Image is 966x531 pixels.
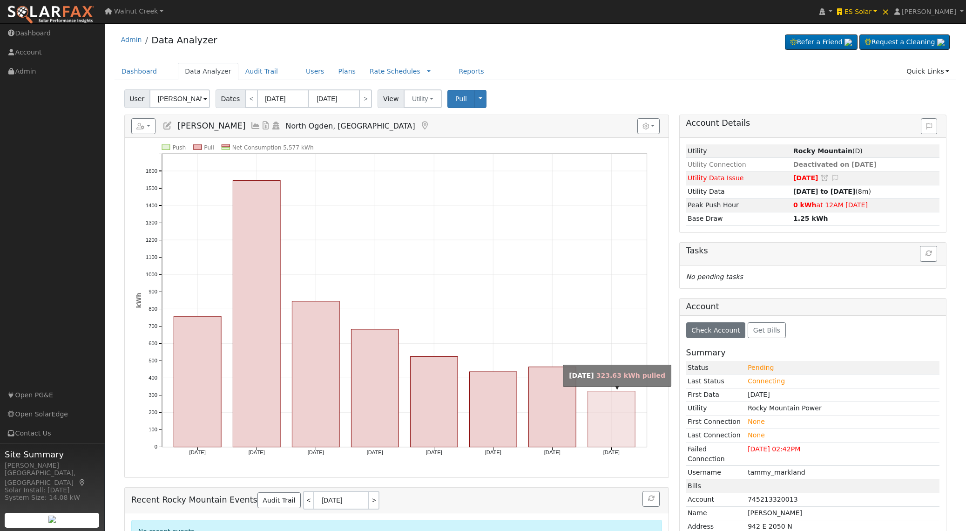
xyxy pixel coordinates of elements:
span: (8m) [793,188,871,195]
a: Map [420,121,430,130]
strong: [DATE] to [DATE] [793,188,855,195]
h5: Summary [686,348,940,358]
rect: onclick="" [292,301,339,447]
td: Last Connection [686,429,746,442]
td: Pending [746,361,940,374]
a: < [303,491,313,510]
div: Solar Install: [DATE] [5,485,100,495]
td: Utility Data [686,185,792,198]
a: Refer a Friend [785,34,858,50]
td: Account [686,493,746,506]
a: Audit Trail [257,492,301,508]
text: Push [172,144,186,151]
a: Audit Trail [238,63,285,80]
td: [DATE] 02:42PM [746,442,940,466]
span: 323.63 kWh pulled [596,372,665,379]
text: 1400 [146,203,157,208]
td: at 12AM [DATE] [791,198,939,212]
div: [GEOGRAPHIC_DATA], [GEOGRAPHIC_DATA] [5,468,100,488]
text: [DATE] [248,450,264,456]
td: tammy_markland [746,466,940,479]
text: [DATE] [603,450,620,456]
a: Admin [121,36,142,43]
rect: onclick="" [351,329,399,447]
text: 400 [149,375,157,381]
h5: Account [686,302,719,311]
button: Refresh [920,246,937,262]
a: > [369,491,379,510]
a: Snooze this issue [820,174,829,182]
a: Data Analyzer [178,63,238,80]
span: Utility Data Issue [688,174,743,182]
span: Get Bills [753,327,780,334]
td: Rocky Mountain Power [746,402,940,415]
a: Reports [452,63,491,80]
strong: 0 kWh [793,201,817,209]
text: 1500 [146,185,157,191]
span: North Ogden, [GEOGRAPHIC_DATA] [286,122,415,130]
input: Select a User [149,89,210,108]
text: 600 [149,340,157,346]
a: Edit User (31691) [162,121,173,130]
td: First Data [686,388,746,402]
i: Edit Issue [831,175,839,181]
rect: onclick="" [233,181,280,448]
td: Failed Connection [686,442,746,466]
text: Net Consumption 5,577 kWh [232,144,314,151]
button: Pull [447,90,475,108]
a: > [359,89,372,108]
span: User [124,89,150,108]
text: 800 [149,306,157,312]
a: Rate Schedules [370,68,420,75]
td: Name [686,506,746,520]
a: Login As (last 06/24/2025 12:32:11 PM) [271,121,281,130]
strong: [DATE] [569,372,594,379]
text: [DATE] [485,450,501,456]
text: 1100 [146,254,157,260]
text: [DATE] [544,450,561,456]
td: Last Status [686,374,746,388]
text: [DATE] [189,450,205,456]
button: Refresh [642,491,660,507]
span: Utility Connection [688,161,746,168]
rect: onclick="" [470,372,517,448]
td: Utility [686,144,792,158]
a: Users [299,63,331,80]
td: 745213320013 [746,493,940,506]
rect: onclick="" [529,367,576,447]
i: No pending tasks [686,273,743,280]
button: Issue History [921,118,937,134]
a: Plans [331,63,363,80]
text: 900 [149,289,157,294]
text: kWh [135,293,142,308]
text: 200 [149,410,157,415]
a: Data Analyzer [151,34,217,46]
h5: Recent Rocky Mountain Events [131,491,662,510]
text: 300 [149,393,157,398]
span: Deactivated on [DATE] [793,161,877,168]
a: < [245,89,258,108]
td: Peak Push Hour [686,198,792,212]
text: 1000 [146,272,157,277]
a: Quick Links [899,63,956,80]
td: [DATE] [746,388,940,402]
button: Get Bills [748,322,785,338]
span: Check Account [691,327,740,334]
span: Deck [852,147,863,155]
text: [DATE] [426,450,442,456]
span: Site Summary [5,448,100,461]
td: Connecting [746,374,940,388]
img: retrieve [48,516,56,523]
img: SolarFax [7,5,95,25]
div: System Size: 14.08 kW [5,493,100,503]
rect: onclick="" [174,316,221,447]
span: ES Solar [844,8,871,15]
text: [DATE] [367,450,383,456]
td: Status [686,361,746,374]
text: [DATE] [308,450,324,456]
text: 500 [149,358,157,363]
a: Bills [261,121,271,130]
text: Pull [204,144,214,151]
span: Walnut Creek [114,7,158,15]
td: Base Draw [686,212,792,225]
